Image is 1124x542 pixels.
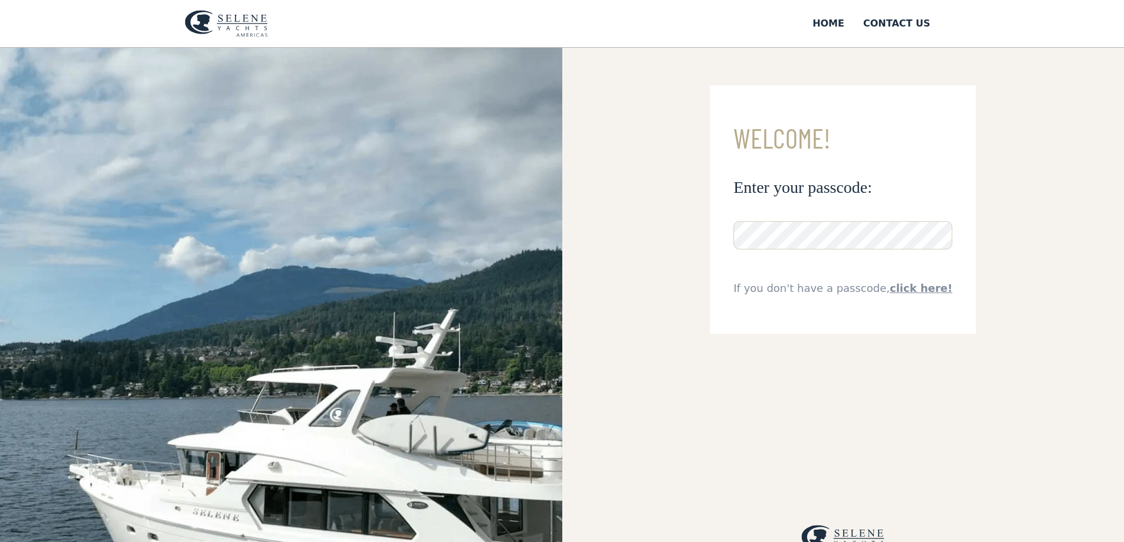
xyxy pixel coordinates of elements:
[733,177,952,198] h3: Enter your passcode:
[185,10,268,37] img: logo
[710,86,976,334] form: Email Form
[890,282,952,294] a: click here!
[733,123,952,153] h3: Welcome!
[863,17,930,31] div: Contact US
[733,280,952,296] div: If you don't have a passcode,
[812,17,844,31] div: Home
